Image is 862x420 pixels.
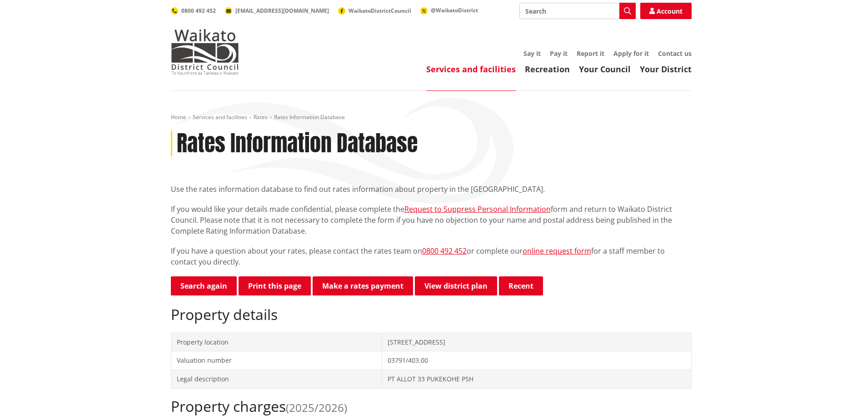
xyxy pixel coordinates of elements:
[171,306,692,323] h2: Property details
[382,351,691,370] td: 03791/403.00
[171,276,237,295] a: Search again
[181,7,216,15] span: 0800 492 452
[254,113,268,121] a: Rates
[523,49,541,58] a: Say it
[422,246,467,256] a: 0800 492 452
[349,7,411,15] span: WaikatoDistrictCouncil
[274,113,345,121] span: Rates Information Database
[519,3,636,19] input: Search input
[613,49,649,58] a: Apply for it
[177,130,418,157] h1: Rates Information Database
[313,276,413,295] a: Make a rates payment
[382,370,691,388] td: PT ALLOT 33 PUKEKOHE PSH
[171,333,382,351] td: Property location
[426,64,516,75] a: Services and facilities
[579,64,631,75] a: Your Council
[225,7,329,15] a: [EMAIL_ADDRESS][DOMAIN_NAME]
[415,276,497,295] a: View district plan
[382,333,691,351] td: [STREET_ADDRESS]
[523,246,591,256] a: online request form
[171,204,692,236] p: If you would like your details made confidential, please complete the form and return to Waikato ...
[499,276,543,295] button: Recent
[171,370,382,388] td: Legal description
[431,6,478,14] span: @WaikatoDistrict
[171,245,692,267] p: If you have a question about your rates, please contact the rates team on or complete our for a s...
[286,400,347,415] span: (2025/2026)
[640,3,692,19] a: Account
[525,64,570,75] a: Recreation
[171,184,692,195] p: Use the rates information database to find out rates information about property in the [GEOGRAPHI...
[404,204,551,214] a: Request to Suppress Personal Information
[171,114,692,121] nav: breadcrumb
[171,7,216,15] a: 0800 492 452
[235,7,329,15] span: [EMAIL_ADDRESS][DOMAIN_NAME]
[338,7,411,15] a: WaikatoDistrictCouncil
[420,6,478,14] a: @WaikatoDistrict
[171,351,382,370] td: Valuation number
[640,64,692,75] a: Your District
[171,398,692,415] h2: Property charges
[171,113,186,121] a: Home
[577,49,604,58] a: Report it
[239,276,311,295] button: Print this page
[171,29,239,75] img: Waikato District Council - Te Kaunihera aa Takiwaa o Waikato
[658,49,692,58] a: Contact us
[550,49,568,58] a: Pay it
[193,113,247,121] a: Services and facilities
